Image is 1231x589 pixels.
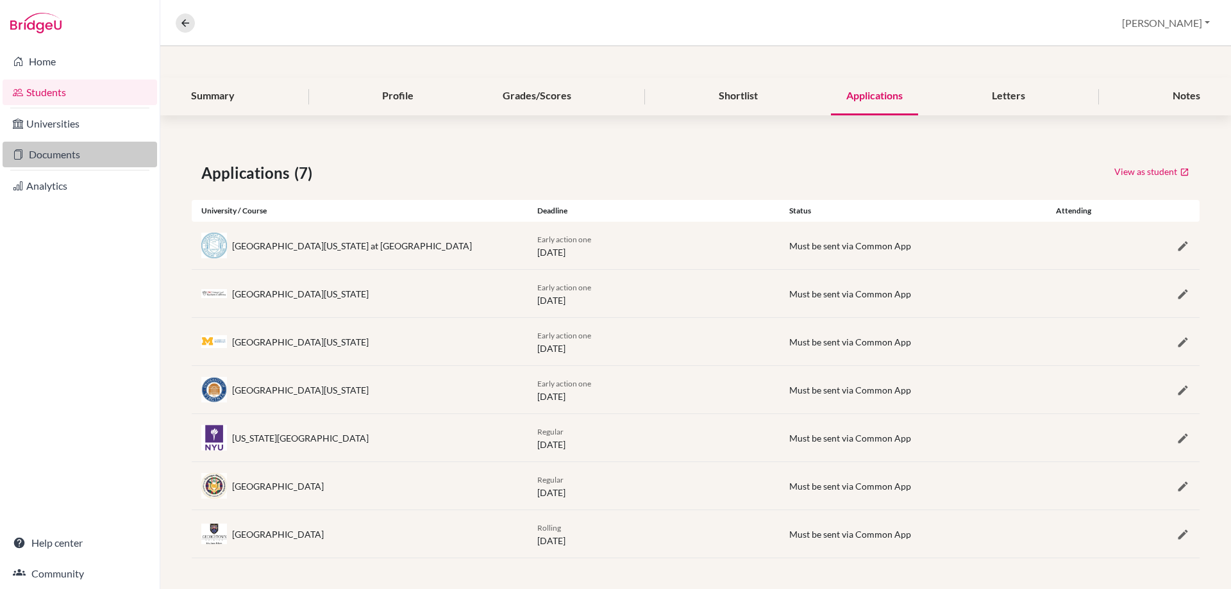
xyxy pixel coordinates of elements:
[789,433,911,444] span: Must be sent via Common App
[10,13,62,33] img: Bridge-U
[789,240,911,251] span: Must be sent via Common App
[1116,11,1216,35] button: [PERSON_NAME]
[528,280,780,307] div: [DATE]
[232,431,369,445] div: [US_STATE][GEOGRAPHIC_DATA]
[232,287,369,301] div: [GEOGRAPHIC_DATA][US_STATE]
[537,283,591,292] span: Early action one
[1114,162,1190,181] a: View as student
[528,328,780,355] div: [DATE]
[201,473,227,499] img: us_cmu_367_tv8j.jpeg
[537,475,564,485] span: Regular
[201,233,227,258] img: us_unc_avpbwz41.jpeg
[232,239,472,253] div: [GEOGRAPHIC_DATA][US_STATE] at [GEOGRAPHIC_DATA]
[789,481,911,492] span: Must be sent via Common App
[201,162,294,185] span: Applications
[367,78,429,115] div: Profile
[528,376,780,403] div: [DATE]
[703,78,773,115] div: Shortlist
[789,336,911,347] span: Must be sent via Common App
[3,111,157,137] a: Universities
[232,383,369,397] div: [GEOGRAPHIC_DATA][US_STATE]
[176,78,250,115] div: Summary
[789,529,911,540] span: Must be sent via Common App
[294,162,317,185] span: (7)
[232,335,369,349] div: [GEOGRAPHIC_DATA][US_STATE]
[528,424,780,451] div: [DATE]
[201,425,227,451] img: us_nyu_mu3e0q99.jpeg
[1157,78,1216,115] div: Notes
[528,472,780,499] div: [DATE]
[537,379,591,388] span: Early action one
[192,205,528,217] div: University / Course
[976,78,1041,115] div: Letters
[3,49,157,74] a: Home
[232,479,324,493] div: [GEOGRAPHIC_DATA]
[831,78,918,115] div: Applications
[528,205,780,217] div: Deadline
[232,527,324,541] div: [GEOGRAPHIC_DATA]
[528,232,780,259] div: [DATE]
[201,377,227,402] img: us_vir_qaxqzhv_.jpeg
[789,288,911,299] span: Must be sent via Common App
[780,205,1032,217] div: Status
[537,235,591,244] span: Early action one
[789,385,911,395] span: Must be sent via Common App
[201,289,227,299] img: us_usc_n_44g3s8.jpeg
[3,173,157,199] a: Analytics
[3,530,157,556] a: Help center
[537,427,564,436] span: Regular
[201,524,227,543] img: us_geor_yss4k7hy.jpeg
[537,331,591,340] span: Early action one
[3,142,157,167] a: Documents
[1032,205,1116,217] div: Attending
[3,79,157,105] a: Students
[528,520,780,547] div: [DATE]
[537,523,561,533] span: Rolling
[201,335,227,349] img: us_umi_m_7di3pp.jpeg
[487,78,587,115] div: Grades/Scores
[3,561,157,586] a: Community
